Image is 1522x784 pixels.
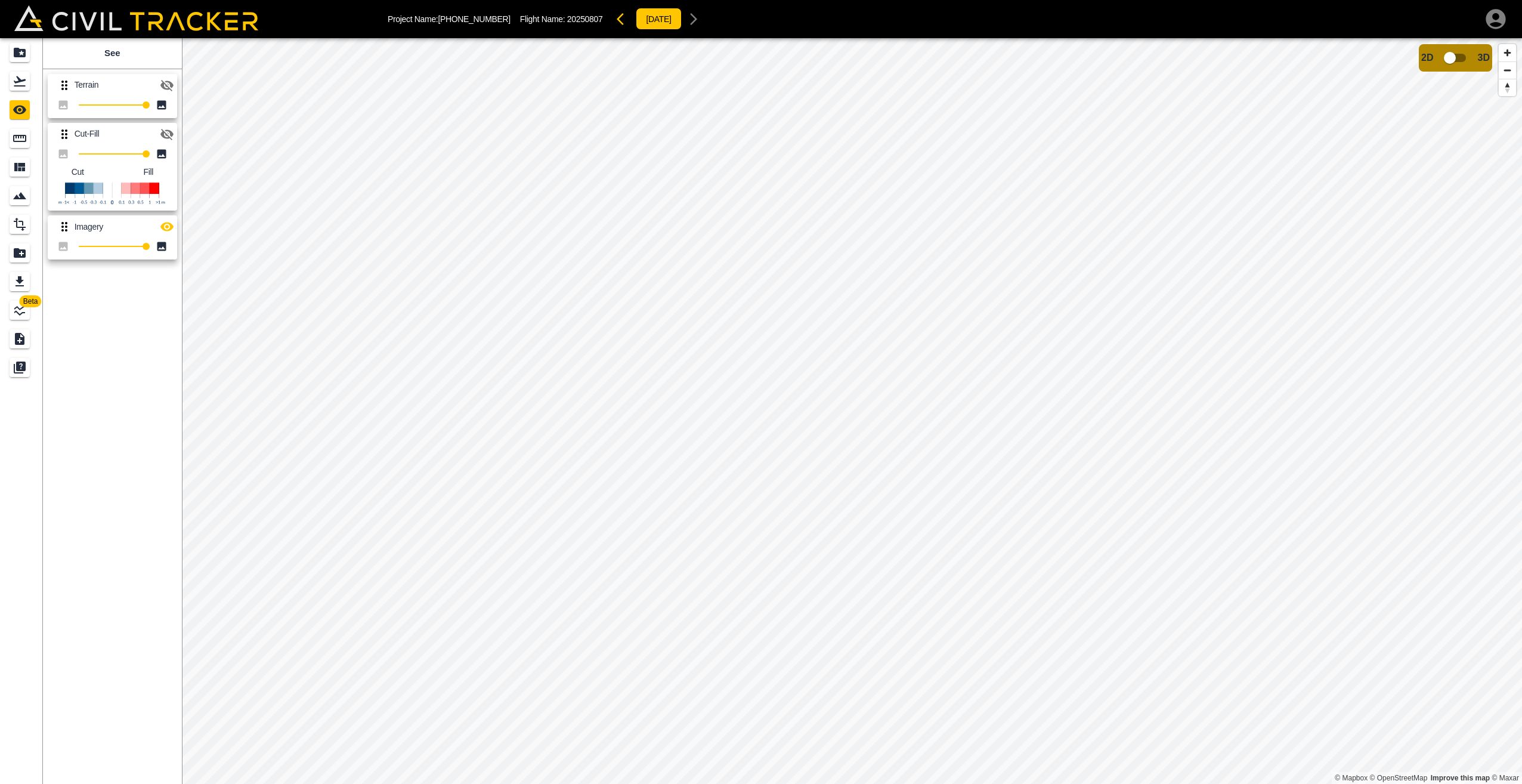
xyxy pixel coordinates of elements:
[1499,44,1516,61] button: Zoom in
[1370,774,1428,782] a: OpenStreetMap
[14,5,258,30] img: Civil Tracker
[1499,79,1516,96] button: Reset bearing to north
[1492,774,1519,782] a: Maxar
[520,14,603,24] p: Flight Name:
[1431,774,1490,782] a: Map feedback
[1499,61,1516,79] button: Zoom out
[1478,53,1490,63] span: 3D
[636,8,681,30] button: [DATE]
[1335,774,1368,782] a: Mapbox
[182,38,1522,784] canvas: Map
[1421,53,1433,63] span: 2D
[567,14,603,24] span: 20250807
[388,14,511,24] p: Project Name: [PHONE_NUMBER]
